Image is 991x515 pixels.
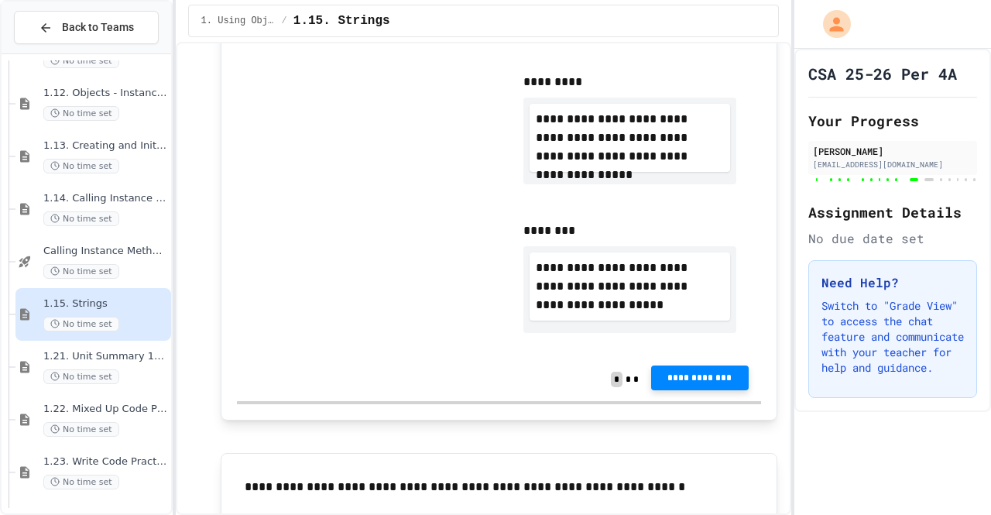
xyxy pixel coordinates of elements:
[43,475,119,489] span: No time set
[43,192,168,205] span: 1.14. Calling Instance Methods
[43,87,168,100] span: 1.12. Objects - Instances of Classes
[43,159,119,173] span: No time set
[43,106,119,121] span: No time set
[813,144,972,158] div: [PERSON_NAME]
[43,369,119,384] span: No time set
[43,403,168,416] span: 1.22. Mixed Up Code Practice 1b (1.7-1.15)
[43,264,119,279] span: No time set
[43,139,168,153] span: 1.13. Creating and Initializing Objects: Constructors
[282,15,287,27] span: /
[43,317,119,331] span: No time set
[43,455,168,469] span: 1.23. Write Code Practice 1b (1.7-1.15)
[821,273,964,292] h3: Need Help?
[808,229,977,248] div: No due date set
[808,110,977,132] h2: Your Progress
[201,15,276,27] span: 1. Using Objects and Methods
[43,53,119,68] span: No time set
[821,298,964,376] p: Switch to "Grade View" to access the chat feature and communicate with your teacher for help and ...
[808,63,957,84] h1: CSA 25-26 Per 4A
[808,201,977,223] h2: Assignment Details
[43,350,168,363] span: 1.21. Unit Summary 1b (1.7-1.15)
[43,297,168,311] span: 1.15. Strings
[43,211,119,226] span: No time set
[14,11,159,44] button: Back to Teams
[43,422,119,437] span: No time set
[293,12,390,30] span: 1.15. Strings
[43,245,168,258] span: Calling Instance Methods - Topic 1.14
[807,6,855,42] div: My Account
[62,19,134,36] span: Back to Teams
[813,159,972,170] div: [EMAIL_ADDRESS][DOMAIN_NAME]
